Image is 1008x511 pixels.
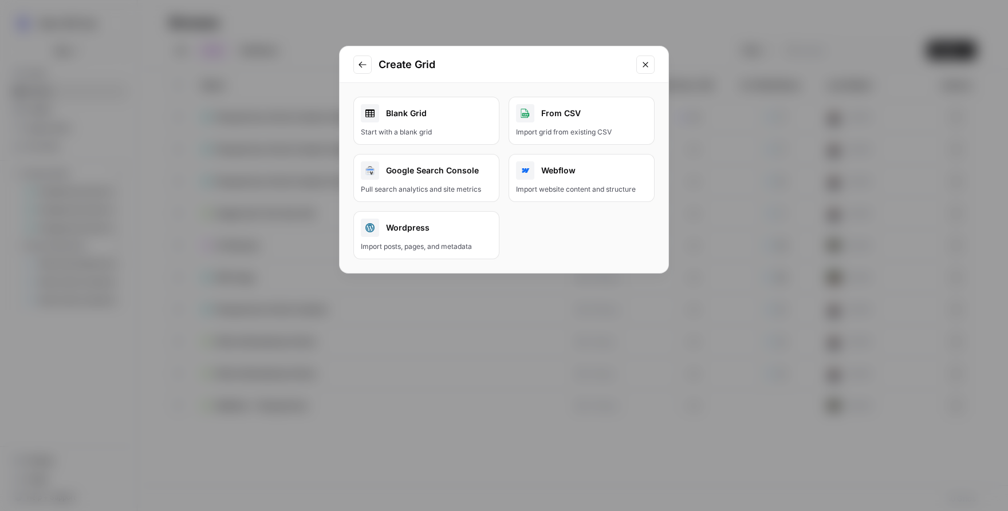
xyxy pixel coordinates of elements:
h2: Create Grid [379,57,629,73]
button: Go to previous step [353,56,372,74]
div: Webflow [516,161,647,180]
div: Wordpress [361,219,492,237]
div: Blank Grid [361,104,492,122]
button: WebflowImport website content and structure [509,154,655,202]
button: From CSVImport grid from existing CSV [509,97,655,145]
button: Google Search ConsolePull search analytics and site metrics [353,154,499,202]
a: Blank GridStart with a blank grid [353,97,499,145]
button: Close modal [636,56,655,74]
button: WordpressImport posts, pages, and metadata [353,211,499,259]
div: Start with a blank grid [361,127,492,137]
div: Import posts, pages, and metadata [361,241,492,252]
div: Pull search analytics and site metrics [361,184,492,195]
div: Import website content and structure [516,184,647,195]
div: Import grid from existing CSV [516,127,647,137]
div: From CSV [516,104,647,122]
div: Google Search Console [361,161,492,180]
